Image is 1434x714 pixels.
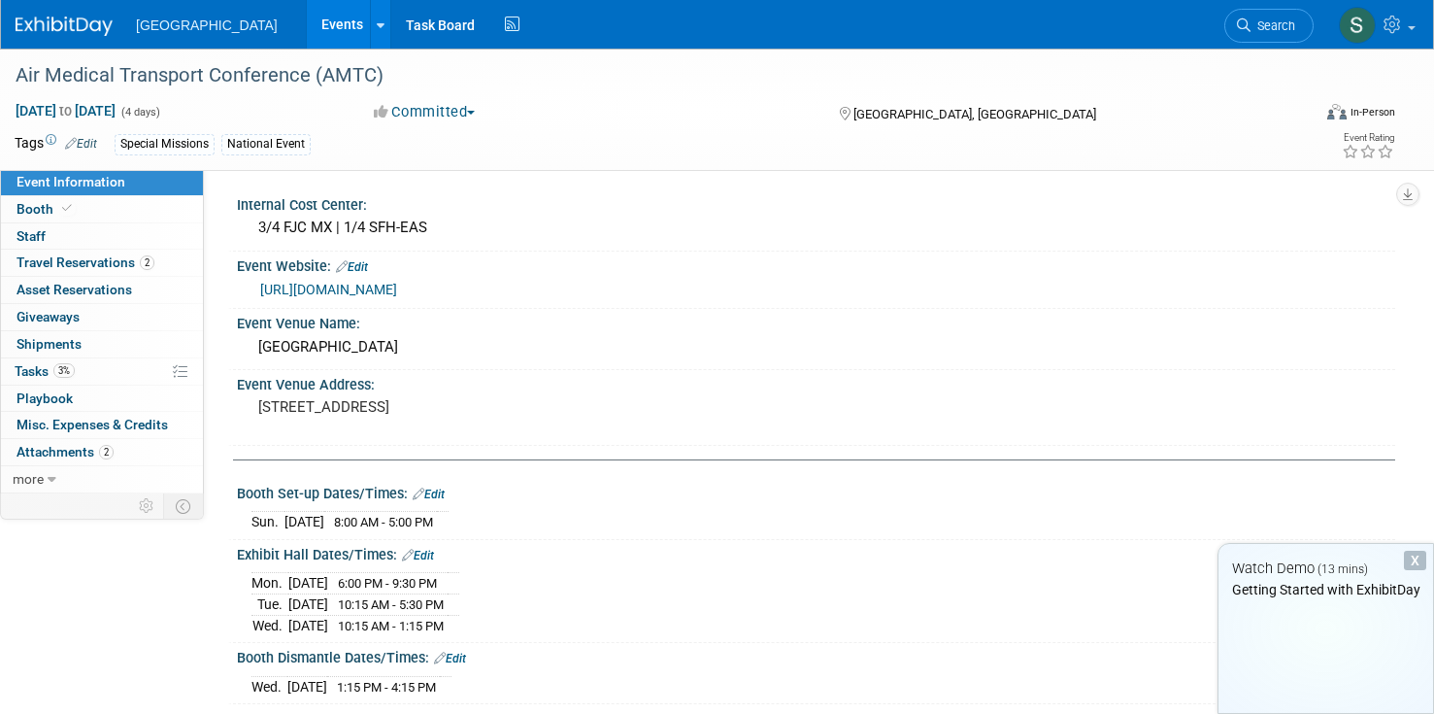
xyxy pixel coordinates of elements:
[237,252,1395,277] div: Event Website:
[288,595,328,616] td: [DATE]
[15,102,117,119] span: [DATE] [DATE]
[130,493,164,519] td: Personalize Event Tab Strip
[115,134,215,154] div: Special Missions
[9,58,1278,93] div: Air Medical Transport Conference (AMTC)
[1224,9,1314,43] a: Search
[1342,133,1394,143] div: Event Rating
[1,466,203,493] a: more
[260,282,397,297] a: [URL][DOMAIN_NAME]
[119,106,160,119] span: (4 days)
[1,439,203,465] a: Attachments2
[56,103,75,119] span: to
[337,680,436,695] span: 1:15 PM - 4:15 PM
[1218,580,1433,599] div: Getting Started with ExhibitDay
[1189,101,1395,130] div: Event Format
[1,386,203,412] a: Playbook
[853,107,1096,121] span: [GEOGRAPHIC_DATA], [GEOGRAPHIC_DATA]
[17,336,82,352] span: Shipments
[1251,18,1295,33] span: Search
[251,213,1381,243] div: 3/4 FJC MX | 1/4 SFH-EAS
[1218,559,1433,579] div: Watch Demo
[1350,105,1395,119] div: In-Person
[15,133,97,155] td: Tags
[140,255,154,270] span: 2
[1,223,203,250] a: Staff
[17,282,132,297] span: Asset Reservations
[338,597,444,612] span: 10:15 AM - 5:30 PM
[136,17,278,33] span: [GEOGRAPHIC_DATA]
[1,304,203,330] a: Giveaways
[237,370,1395,394] div: Event Venue Address:
[367,102,483,122] button: Committed
[13,471,44,487] span: more
[336,260,368,274] a: Edit
[17,201,76,217] span: Booth
[402,549,434,562] a: Edit
[287,676,327,697] td: [DATE]
[1,250,203,276] a: Travel Reservations2
[164,493,204,519] td: Toggle Event Tabs
[1339,7,1376,44] img: Scott Reiland
[17,309,80,324] span: Giveaways
[334,515,433,529] span: 8:00 AM - 5:00 PM
[62,203,72,214] i: Booth reservation complete
[17,444,114,459] span: Attachments
[53,363,75,378] span: 3%
[1,358,203,385] a: Tasks3%
[1404,551,1426,570] div: Dismiss
[1327,104,1347,119] img: Format-Inperson.png
[338,576,437,591] span: 6:00 PM - 9:30 PM
[251,512,284,532] td: Sun.
[237,479,1395,504] div: Booth Set-up Dates/Times:
[251,573,288,595] td: Mon.
[237,643,1395,668] div: Booth Dismantle Dates/Times:
[221,134,311,154] div: National Event
[237,309,1395,333] div: Event Venue Name:
[338,619,444,633] span: 10:15 AM - 1:15 PM
[1,169,203,195] a: Event Information
[99,445,114,459] span: 2
[1317,562,1368,576] span: (13 mins)
[1,412,203,438] a: Misc. Expenses & Credits
[434,652,466,665] a: Edit
[251,676,287,697] td: Wed.
[251,595,288,616] td: Tue.
[288,573,328,595] td: [DATE]
[16,17,113,36] img: ExhibitDay
[17,174,125,189] span: Event Information
[17,228,46,244] span: Staff
[288,615,328,635] td: [DATE]
[65,137,97,151] a: Edit
[17,391,73,406] span: Playbook
[1,277,203,303] a: Asset Reservations
[284,512,324,532] td: [DATE]
[1,331,203,357] a: Shipments
[17,255,154,270] span: Travel Reservations
[237,540,1395,565] div: Exhibit Hall Dates/Times:
[258,398,698,416] pre: [STREET_ADDRESS]
[237,190,1395,215] div: Internal Cost Center:
[17,417,168,432] span: Misc. Expenses & Credits
[15,363,75,379] span: Tasks
[251,332,1381,362] div: [GEOGRAPHIC_DATA]
[1,196,203,222] a: Booth
[251,615,288,635] td: Wed.
[413,488,445,501] a: Edit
